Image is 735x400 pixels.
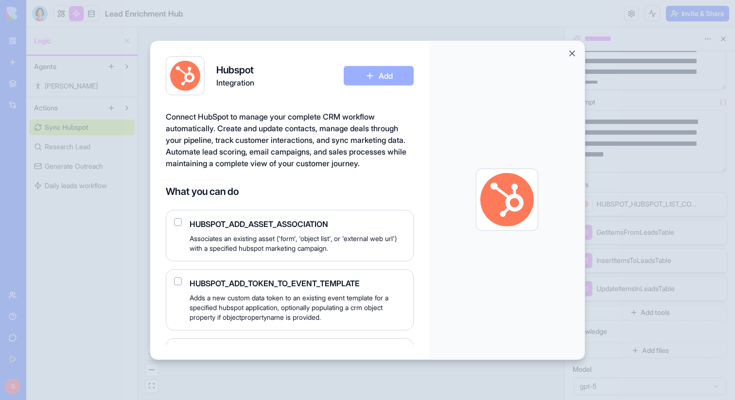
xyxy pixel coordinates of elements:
span: Integration [216,76,254,88]
span: HUBSPOT_ADD_TOKEN_TO_EVENT_TEMPLATE [190,277,405,289]
button: Close [567,48,577,58]
span: HUBSPOT_ADD_ASSET_ASSOCIATION [190,218,405,229]
span: Connect HubSpot to manage your complete CRM workflow automatically. Create and update contacts, m... [166,111,406,168]
span: Associates an existing asset ('form', 'object list', or 'external web url') with a specified hubs... [190,233,405,253]
h4: What you can do [166,184,414,198]
h4: Hubspot [216,63,254,76]
span: Adds a new custom data token to an existing event template for a specified hubspot application, o... [190,293,405,322]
